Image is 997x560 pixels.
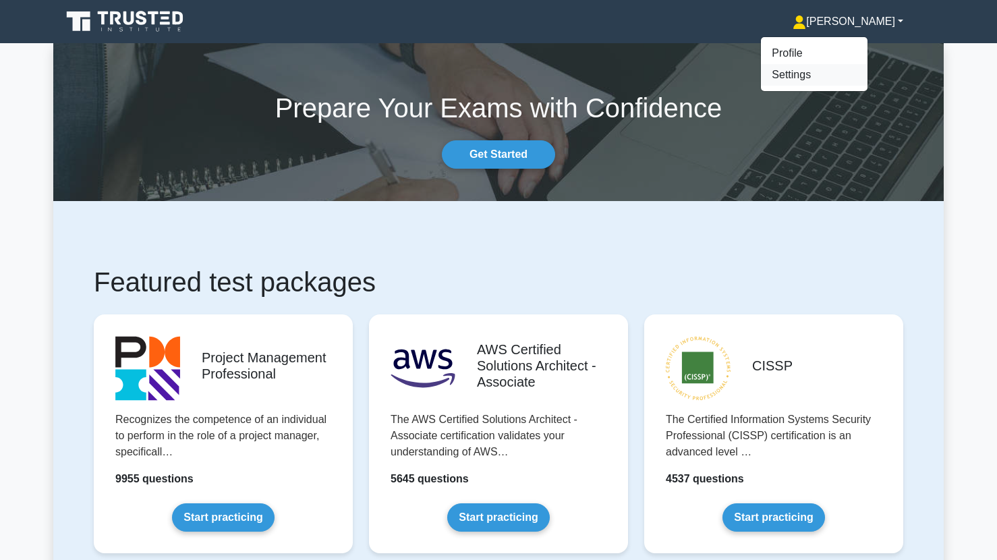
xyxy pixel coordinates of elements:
a: [PERSON_NAME] [760,8,936,35]
a: Start practicing [447,503,549,532]
h1: Featured test packages [94,266,903,298]
a: Get Started [442,140,555,169]
ul: [PERSON_NAME] [760,36,868,92]
a: Start practicing [722,503,824,532]
a: Settings [761,64,867,86]
a: Profile [761,43,867,64]
a: Start practicing [172,503,274,532]
h1: Prepare Your Exams with Confidence [53,92,944,124]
